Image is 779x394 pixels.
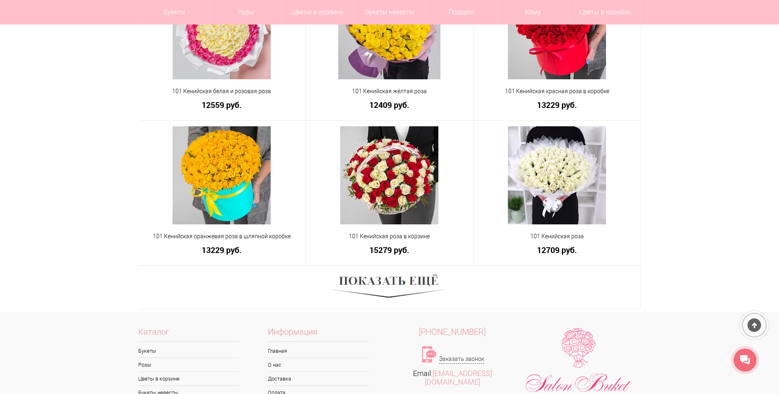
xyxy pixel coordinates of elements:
a: 101 Кенийская красная роза в коробке [479,87,635,96]
img: 101 Кенийская оранжевая роза в шляпной коробке [173,126,271,224]
a: Доставка [268,372,369,385]
a: Главная [268,344,369,358]
span: [PHONE_NUMBER] [419,327,486,337]
a: О нас [268,358,369,372]
a: 101 Кенийская роза [479,232,635,241]
a: 12709 руб. [479,246,635,254]
a: Цветы в корзине [138,372,240,385]
div: Email: [390,369,516,386]
a: 13229 руб. [144,246,300,254]
a: 101 Кенийская белая и розовая роза [144,87,300,96]
a: 13229 руб. [479,101,635,109]
a: Показать ещё [332,284,446,290]
a: [PHONE_NUMBER] [390,328,516,336]
a: 101 Кенийская оранжевая роза в шляпной коробке [144,232,300,241]
a: Заказать звонок [439,355,484,364]
img: Показать ещё [332,272,446,303]
span: Информация [268,328,369,342]
a: 12409 руб. [311,101,468,109]
a: Розы [138,358,240,372]
img: 101 Кенийская роза [508,126,606,224]
a: 12559 руб. [144,101,300,109]
span: Каталог [138,328,240,342]
a: [EMAIL_ADDRESS][DOMAIN_NAME] [425,369,492,386]
a: 101 Кенийская роза в корзине [311,232,468,241]
a: Букеты [138,344,240,358]
a: 15279 руб. [311,246,468,254]
img: 101 Кенийская роза в корзине [340,126,438,224]
a: 101 Кенийская жёлтая роза [311,87,468,96]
